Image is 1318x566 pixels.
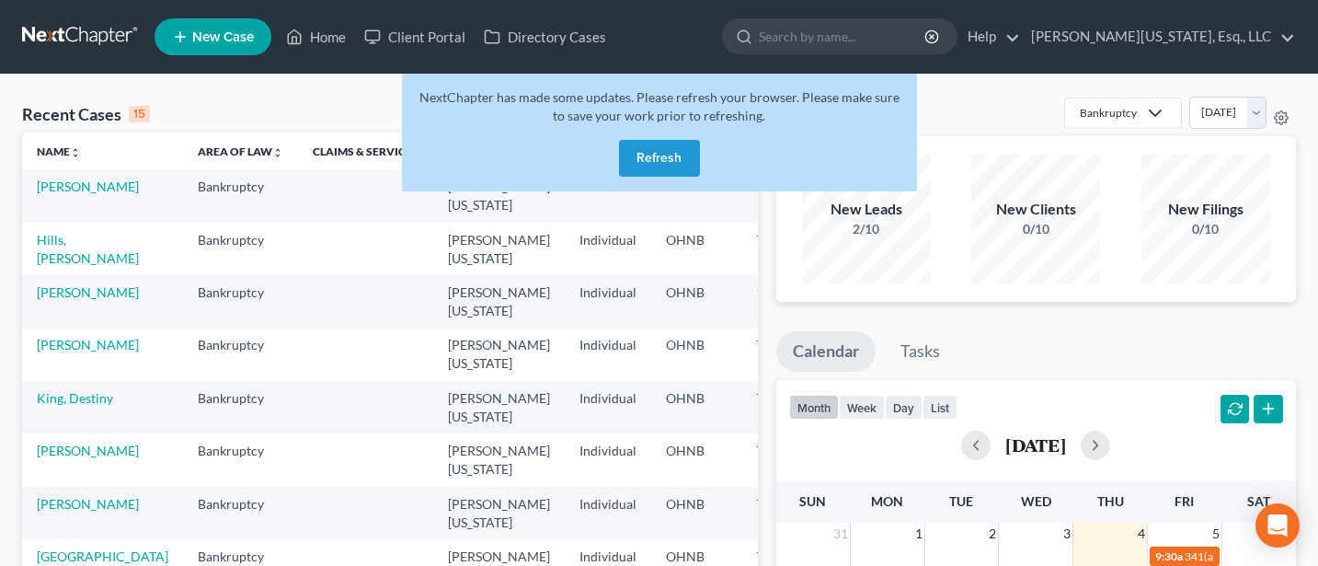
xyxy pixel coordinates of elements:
td: 7 [741,433,833,486]
td: OHNB [651,381,741,433]
td: Individual [565,381,651,433]
span: Tue [949,493,973,509]
a: Calendar [776,331,876,372]
td: [PERSON_NAME][US_STATE] [433,223,565,275]
td: Individual [565,275,651,328]
td: [PERSON_NAME][US_STATE] [433,275,565,328]
a: [PERSON_NAME][US_STATE], Esq., LLC [1022,20,1295,53]
td: Individual [565,433,651,486]
td: OHNB [651,223,741,275]
button: day [885,395,923,420]
span: 5 [1210,523,1221,545]
a: [PERSON_NAME] [37,443,139,458]
span: 9:30a [1155,549,1183,563]
td: OHNB [651,275,741,328]
td: Individual [565,329,651,381]
input: Search by name... [759,19,927,53]
span: 2 [987,523,998,545]
div: 2/10 [802,220,931,238]
a: Hills, [PERSON_NAME] [37,232,139,266]
a: [PERSON_NAME] [37,284,139,300]
a: [PERSON_NAME] [37,179,139,194]
td: Bankruptcy [183,433,298,486]
div: New Clients [971,199,1100,220]
i: unfold_more [272,147,283,158]
td: OHNB [651,433,741,486]
div: New Filings [1141,199,1270,220]
span: Thu [1097,493,1124,509]
span: Wed [1021,493,1051,509]
td: Bankruptcy [183,329,298,381]
td: Bankruptcy [183,169,298,222]
div: 0/10 [1141,220,1270,238]
td: [PERSON_NAME][US_STATE] [433,381,565,433]
td: Individual [565,487,651,539]
td: 7 [741,487,833,539]
td: Bankruptcy [183,275,298,328]
th: Claims & Services [298,133,433,169]
span: 4 [1136,523,1147,545]
a: Area of Lawunfold_more [198,144,283,158]
span: 3 [1061,523,1072,545]
td: 7 [741,381,833,433]
span: 31 [831,523,850,545]
td: Individual [565,223,651,275]
div: Recent Cases [22,103,150,125]
a: [PERSON_NAME] [37,496,139,512]
button: list [923,395,957,420]
td: 7 [741,329,833,381]
div: 0/10 [971,220,1100,238]
td: [PERSON_NAME][US_STATE] [433,329,565,381]
a: King, Destiny [37,390,113,406]
div: Bankruptcy [1080,105,1137,121]
span: Fri [1175,493,1194,509]
td: OHNB [651,487,741,539]
td: [PERSON_NAME][US_STATE] [433,487,565,539]
span: New Case [192,30,254,44]
a: Help [958,20,1020,53]
span: Sat [1247,493,1270,509]
a: Directory Cases [475,20,615,53]
span: 1 [913,523,924,545]
button: Refresh [619,140,700,177]
button: month [789,395,839,420]
div: 15 [129,106,150,122]
span: Sun [799,493,826,509]
a: [PERSON_NAME] [37,337,139,352]
td: Bankruptcy [183,381,298,433]
a: Tasks [884,331,957,372]
div: Open Intercom Messenger [1255,503,1300,548]
td: [PERSON_NAME][US_STATE] [433,433,565,486]
i: unfold_more [70,147,81,158]
a: Nameunfold_more [37,144,81,158]
td: 7 [741,223,833,275]
span: NextChapter has made some updates. Please refresh your browser. Please make sure to save your wor... [419,89,900,123]
td: Bankruptcy [183,487,298,539]
h2: [DATE] [1005,435,1066,455]
button: week [839,395,885,420]
span: Mon [871,493,903,509]
a: Client Portal [355,20,475,53]
a: Home [277,20,355,53]
td: 13 [741,275,833,328]
td: Bankruptcy [183,223,298,275]
td: OHNB [651,329,741,381]
div: New Leads [802,199,931,220]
